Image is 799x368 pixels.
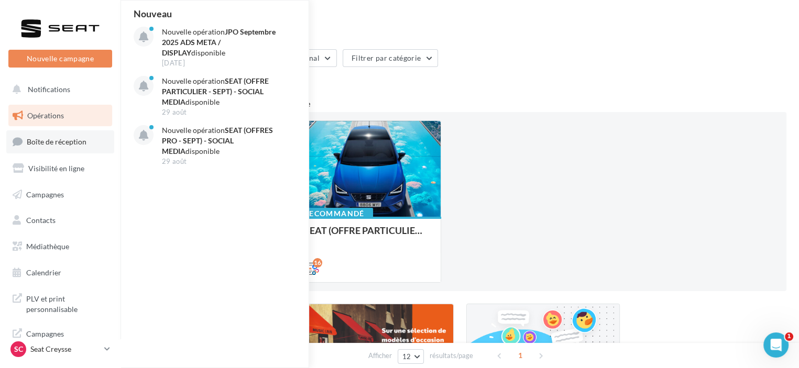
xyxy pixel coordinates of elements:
a: Contacts [6,209,114,231]
span: Visibilité en ligne [28,164,84,173]
div: SEAT (OFFRE PARTICULIER - SEPT) - SOCIAL MEDIA [304,225,432,246]
button: Nouvelle campagne [8,50,112,68]
div: 16 [313,258,322,267]
span: résultats/page [430,351,473,361]
span: Notifications [28,85,70,94]
a: Médiathèque [6,236,114,258]
span: 1 [512,347,529,364]
span: SC [14,344,23,354]
button: Filtrer par catégorie [343,49,438,67]
span: 12 [402,352,411,361]
a: Visibilité en ligne [6,158,114,180]
div: Recommandé [295,208,373,219]
button: Notifications [6,79,110,101]
div: Opérations marketing [133,17,786,32]
iframe: Intercom live chat [763,332,789,358]
span: Opérations [27,111,64,120]
a: PLV et print personnalisable [6,287,114,318]
a: Boîte de réception [6,130,114,153]
div: 2 opérations recommandées par votre enseigne [133,99,786,108]
span: Campagnes DataOnDemand [26,327,108,349]
a: Opérations [6,105,114,127]
span: Médiathèque [26,242,69,251]
span: Campagnes [26,189,64,198]
button: 12 [398,349,424,364]
span: Afficher [368,351,392,361]
a: Calendrier [6,262,114,284]
a: Campagnes [6,184,114,206]
span: PLV et print personnalisable [26,292,108,314]
p: Seat Creysse [30,344,100,354]
span: Calendrier [26,268,61,277]
span: Contacts [26,216,56,225]
a: Campagnes DataOnDemand [6,322,114,353]
a: SC Seat Creysse [8,339,112,359]
span: 1 [785,332,793,341]
span: Boîte de réception [27,137,86,146]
